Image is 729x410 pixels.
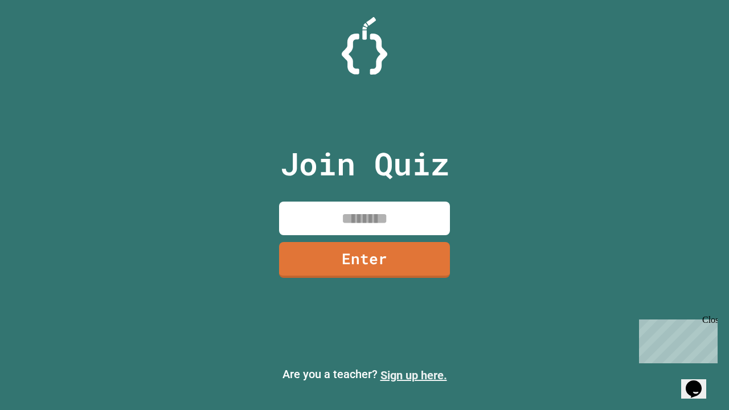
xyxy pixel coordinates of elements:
p: Are you a teacher? [9,366,720,384]
img: Logo.svg [342,17,387,75]
iframe: chat widget [681,364,718,399]
a: Sign up here. [380,368,447,382]
p: Join Quiz [280,140,449,187]
div: Chat with us now!Close [5,5,79,72]
iframe: chat widget [634,315,718,363]
a: Enter [279,242,450,278]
